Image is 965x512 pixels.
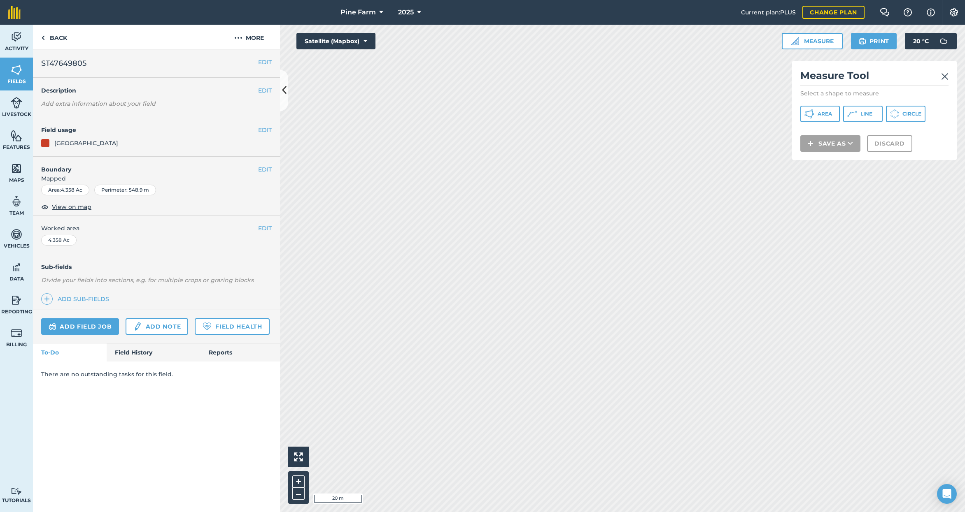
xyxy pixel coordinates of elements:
[800,106,840,122] button: Area
[11,294,22,306] img: svg+xml;base64,PD94bWwgdmVyc2lvbj0iMS4wIiBlbmNvZGluZz0idXRmLTgiPz4KPCEtLSBHZW5lcmF0b3I6IEFkb2JlIE...
[818,111,832,117] span: Area
[905,33,957,49] button: 20 °C
[195,318,269,335] a: Field Health
[800,69,949,86] h2: Measure Tool
[903,8,913,16] img: A question mark icon
[886,106,925,122] button: Circle
[11,31,22,43] img: svg+xml;base64,PD94bWwgdmVyc2lvbj0iMS4wIiBlbmNvZGluZz0idXRmLTgiPz4KPCEtLSBHZW5lcmF0b3I6IEFkb2JlIE...
[218,25,280,49] button: More
[800,89,949,97] p: Select a shape to measure
[867,135,912,152] button: Discard
[11,261,22,273] img: svg+xml;base64,PD94bWwgdmVyc2lvbj0iMS4wIiBlbmNvZGluZz0idXRmLTgiPz4KPCEtLSBHZW5lcmF0b3I6IEFkb2JlIE...
[49,322,56,331] img: svg+xml;base64,PD94bWwgdmVyc2lvbj0iMS4wIiBlbmNvZGluZz0idXRmLTgiPz4KPCEtLSBHZW5lcmF0b3I6IEFkb2JlIE...
[41,235,77,246] div: 4.358 Ac
[913,33,929,49] span: 20 ° C
[294,452,303,461] img: Four arrows, one pointing top left, one top right, one bottom right and the last bottom left
[41,58,86,69] span: ST47649805
[234,33,242,43] img: svg+xml;base64,PHN2ZyB4bWxucz0iaHR0cDovL3d3dy53My5vcmcvMjAwMC9zdmciIHdpZHRoPSIyMCIgaGVpZ2h0PSIyNC...
[11,195,22,208] img: svg+xml;base64,PD94bWwgdmVyc2lvbj0iMS4wIiBlbmNvZGluZz0idXRmLTgiPz4KPCEtLSBHZW5lcmF0b3I6IEFkb2JlIE...
[808,139,813,148] img: svg+xml;base64,PHN2ZyB4bWxucz0iaHR0cDovL3d3dy53My5vcmcvMjAwMC9zdmciIHdpZHRoPSIxNCIgaGVpZ2h0PSIyNC...
[11,228,22,241] img: svg+xml;base64,PD94bWwgdmVyc2lvbj0iMS4wIiBlbmNvZGluZz0idXRmLTgiPz4KPCEtLSBHZW5lcmF0b3I6IEFkb2JlIE...
[258,224,272,233] button: EDIT
[11,97,22,109] img: svg+xml;base64,PD94bWwgdmVyc2lvbj0iMS4wIiBlbmNvZGluZz0idXRmLTgiPz4KPCEtLSBHZW5lcmF0b3I6IEFkb2JlIE...
[843,106,883,122] button: Line
[11,487,22,495] img: svg+xml;base64,PD94bWwgdmVyc2lvbj0iMS4wIiBlbmNvZGluZz0idXRmLTgiPz4KPCEtLSBHZW5lcmF0b3I6IEFkb2JlIE...
[800,135,860,152] button: Save as
[41,86,272,95] h4: Description
[200,343,280,361] a: Reports
[858,36,866,46] img: svg+xml;base64,PHN2ZyB4bWxucz0iaHR0cDovL3d3dy53My5vcmcvMjAwMC9zdmciIHdpZHRoPSIxOSIgaGVpZ2h0PSIyNC...
[927,7,935,17] img: svg+xml;base64,PHN2ZyB4bWxucz0iaHR0cDovL3d3dy53My5vcmcvMjAwMC9zdmciIHdpZHRoPSIxNyIgaGVpZ2h0PSIxNy...
[41,370,272,379] p: There are no outstanding tasks for this field.
[33,174,280,183] span: Mapped
[935,33,952,49] img: svg+xml;base64,PD94bWwgdmVyc2lvbj0iMS4wIiBlbmNvZGluZz0idXRmLTgiPz4KPCEtLSBHZW5lcmF0b3I6IEFkb2JlIE...
[41,318,119,335] a: Add field job
[258,86,272,95] button: EDIT
[258,125,272,134] button: EDIT
[41,33,45,43] img: svg+xml;base64,PHN2ZyB4bWxucz0iaHR0cDovL3d3dy53My5vcmcvMjAwMC9zdmciIHdpZHRoPSI5IiBoZWlnaHQ9IjI0Ii...
[782,33,843,49] button: Measure
[52,202,91,211] span: View on map
[880,8,890,16] img: Two speech bubbles overlapping with the left bubble in the forefront
[292,475,305,488] button: +
[41,125,258,134] h4: Field usage
[33,157,258,174] h4: Boundary
[33,343,107,361] a: To-Do
[258,165,272,174] button: EDIT
[11,327,22,339] img: svg+xml;base64,PD94bWwgdmVyc2lvbj0iMS4wIiBlbmNvZGluZz0idXRmLTgiPz4KPCEtLSBHZW5lcmF0b3I6IEFkb2JlIE...
[398,7,414,17] span: 2025
[11,162,22,175] img: svg+xml;base64,PHN2ZyB4bWxucz0iaHR0cDovL3d3dy53My5vcmcvMjAwMC9zdmciIHdpZHRoPSI1NiIgaGVpZ2h0PSI2MC...
[41,202,49,212] img: svg+xml;base64,PHN2ZyB4bWxucz0iaHR0cDovL3d3dy53My5vcmcvMjAwMC9zdmciIHdpZHRoPSIxOCIgaGVpZ2h0PSIyNC...
[54,139,118,148] div: [GEOGRAPHIC_DATA]
[258,58,272,67] button: EDIT
[107,343,200,361] a: Field History
[292,488,305,500] button: –
[33,262,280,271] h4: Sub-fields
[33,25,75,49] a: Back
[8,6,21,19] img: fieldmargin Logo
[41,293,112,305] a: Add sub-fields
[851,33,897,49] button: Print
[41,224,272,233] span: Worked area
[126,318,188,335] a: Add note
[41,202,91,212] button: View on map
[11,130,22,142] img: svg+xml;base64,PHN2ZyB4bWxucz0iaHR0cDovL3d3dy53My5vcmcvMjAwMC9zdmciIHdpZHRoPSI1NiIgaGVpZ2h0PSI2MC...
[741,8,796,17] span: Current plan : PLUS
[94,185,156,195] div: Perimeter : 548.9 m
[41,100,156,107] em: Add extra information about your field
[941,72,949,81] img: svg+xml;base64,PHN2ZyB4bWxucz0iaHR0cDovL3d3dy53My5vcmcvMjAwMC9zdmciIHdpZHRoPSIyMiIgaGVpZ2h0PSIzMC...
[802,6,865,19] a: Change plan
[41,276,254,284] em: Divide your fields into sections, e.g. for multiple crops or grazing blocks
[41,185,89,195] div: Area : 4.358 Ac
[860,111,872,117] span: Line
[133,322,142,331] img: svg+xml;base64,PD94bWwgdmVyc2lvbj0iMS4wIiBlbmNvZGluZz0idXRmLTgiPz4KPCEtLSBHZW5lcmF0b3I6IEFkb2JlIE...
[791,37,799,45] img: Ruler icon
[11,64,22,76] img: svg+xml;base64,PHN2ZyB4bWxucz0iaHR0cDovL3d3dy53My5vcmcvMjAwMC9zdmciIHdpZHRoPSI1NiIgaGVpZ2h0PSI2MC...
[937,484,957,504] div: Open Intercom Messenger
[296,33,375,49] button: Satellite (Mapbox)
[44,294,50,304] img: svg+xml;base64,PHN2ZyB4bWxucz0iaHR0cDovL3d3dy53My5vcmcvMjAwMC9zdmciIHdpZHRoPSIxNCIgaGVpZ2h0PSIyNC...
[949,8,959,16] img: A cog icon
[340,7,376,17] span: Pine Farm
[902,111,921,117] span: Circle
